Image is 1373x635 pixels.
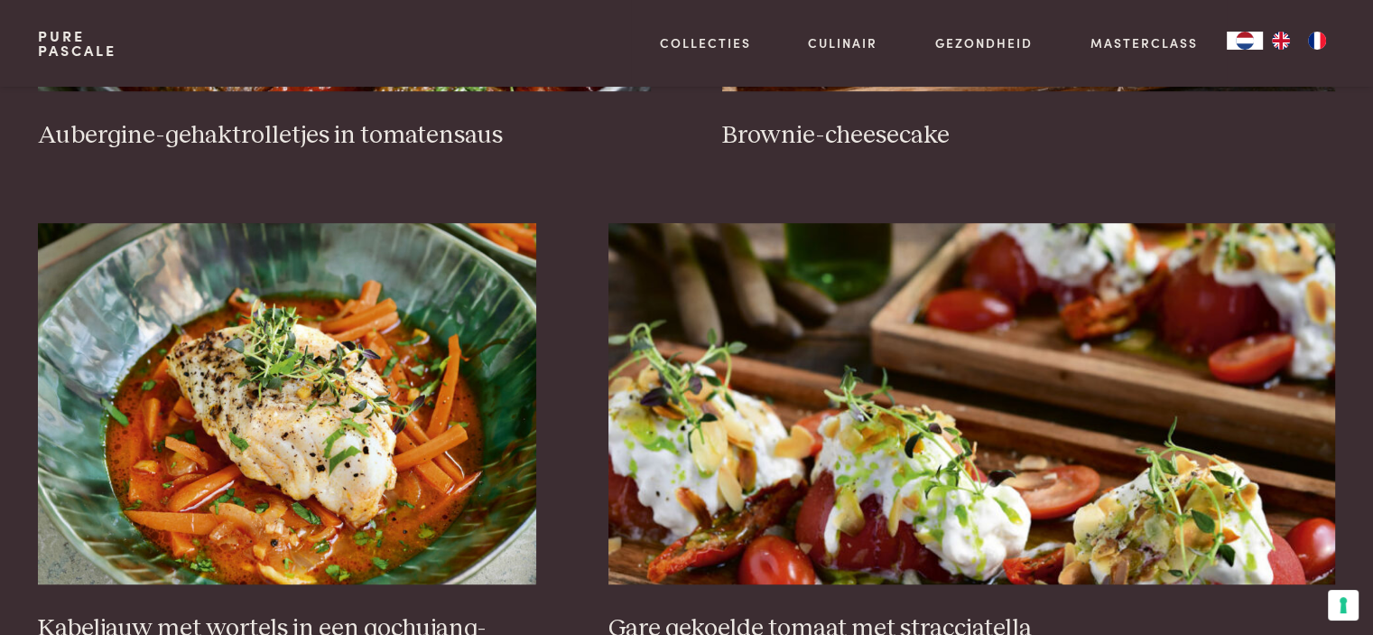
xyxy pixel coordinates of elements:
h3: Aubergine-gehaktrolletjes in tomatensaus [38,120,650,152]
div: Language [1227,32,1263,50]
aside: Language selected: Nederlands [1227,32,1335,50]
a: Gezondheid [935,33,1033,52]
a: Masterclass [1090,33,1198,52]
a: FR [1299,32,1335,50]
a: EN [1263,32,1299,50]
a: Culinair [808,33,877,52]
h3: Brownie-cheesecake [722,120,1334,152]
a: PurePascale [38,29,116,58]
a: Collecties [660,33,751,52]
a: NL [1227,32,1263,50]
img: Gare gekoelde tomaat met stracciatella [608,223,1335,584]
ul: Language list [1263,32,1335,50]
img: Kabeljauw met wortels in een gochujang-soepje [38,223,536,584]
button: Uw voorkeuren voor toestemming voor trackingtechnologieën [1328,590,1359,621]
